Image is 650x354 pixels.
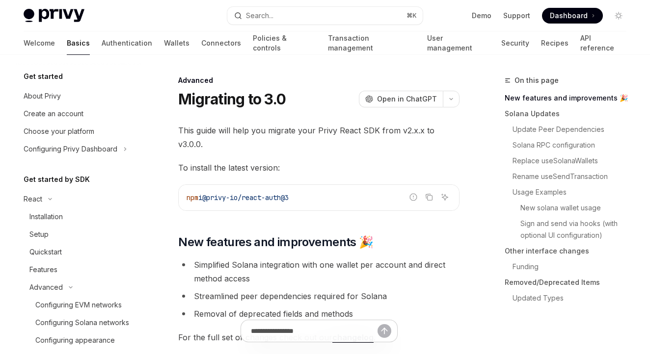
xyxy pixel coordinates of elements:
div: Advanced [29,281,63,293]
div: Configuring Privy Dashboard [24,143,117,155]
button: Open in ChatGPT [359,91,443,107]
a: Policies & controls [253,31,316,55]
a: Basics [67,31,90,55]
span: npm [187,193,198,202]
button: Copy the contents from the code block [423,191,435,203]
a: Removed/Deprecated Items [505,275,634,290]
button: Send message [378,324,391,338]
span: This guide will help you migrate your Privy React SDK from v2.x.x to v3.0.0. [178,124,460,151]
a: Security [501,31,529,55]
span: Dashboard [550,11,588,21]
button: Toggle Advanced section [16,278,141,296]
div: Advanced [178,76,460,85]
a: Solana Updates [505,106,634,122]
span: On this page [515,75,559,86]
input: Ask a question... [251,320,378,342]
a: Funding [505,259,634,275]
span: i [198,193,202,202]
a: Transaction management [328,31,415,55]
a: Recipes [541,31,569,55]
h5: Get started by SDK [24,174,90,185]
li: Simplified Solana integration with one wallet per account and direct method access [178,258,460,285]
span: Open in ChatGPT [377,94,437,104]
a: New solana wallet usage [505,200,634,216]
a: Solana RPC configuration [505,137,634,153]
button: Toggle Configuring Privy Dashboard section [16,140,141,158]
div: Quickstart [29,246,62,258]
button: Report incorrect code [407,191,420,203]
a: Welcome [24,31,55,55]
a: Rename useSendTransaction [505,169,634,184]
button: Open search [227,7,423,25]
div: Configuring appearance [35,334,115,346]
a: Update Peer Dependencies [505,122,634,137]
a: Sign and send via hooks (with optional UI configuration) [505,216,634,243]
li: Removal of deprecated fields and methods [178,307,460,321]
h1: Migrating to 3.0 [178,90,286,108]
div: Choose your platform [24,126,94,137]
div: Installation [29,211,63,223]
a: Configuring EVM networks [16,296,141,314]
a: API reference [580,31,626,55]
a: Updated Types [505,290,634,306]
li: Streamlined peer dependencies required for Solana [178,289,460,303]
span: New features and improvements 🎉 [178,234,373,250]
div: Search... [246,10,273,22]
a: Setup [16,226,141,243]
div: Configuring EVM networks [35,299,122,311]
div: Create an account [24,108,83,120]
span: ⌘ K [406,12,417,20]
a: User management [427,31,489,55]
a: Dashboard [542,8,603,24]
a: Installation [16,208,141,226]
div: Configuring Solana networks [35,317,129,329]
button: Toggle React section [16,190,141,208]
a: Quickstart [16,243,141,261]
a: Configuring appearance [16,331,141,349]
a: New features and improvements 🎉 [505,90,634,106]
a: Choose your platform [16,123,141,140]
a: Support [503,11,530,21]
a: Demo [472,11,491,21]
a: Usage Examples [505,184,634,200]
img: light logo [24,9,84,23]
a: Other interface changes [505,243,634,259]
a: About Privy [16,87,141,105]
a: Wallets [164,31,190,55]
a: Features [16,261,141,278]
a: Replace useSolanaWallets [505,153,634,169]
a: Connectors [201,31,241,55]
span: @privy-io/react-auth@3 [202,193,289,202]
div: Features [29,264,57,276]
button: Ask AI [438,191,451,203]
div: Setup [29,228,49,240]
span: To install the latest version: [178,161,460,175]
a: Authentication [102,31,152,55]
div: About Privy [24,90,61,102]
button: Toggle dark mode [611,8,626,24]
h5: Get started [24,71,63,82]
a: Create an account [16,105,141,123]
a: Configuring Solana networks [16,314,141,331]
div: React [24,193,42,205]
